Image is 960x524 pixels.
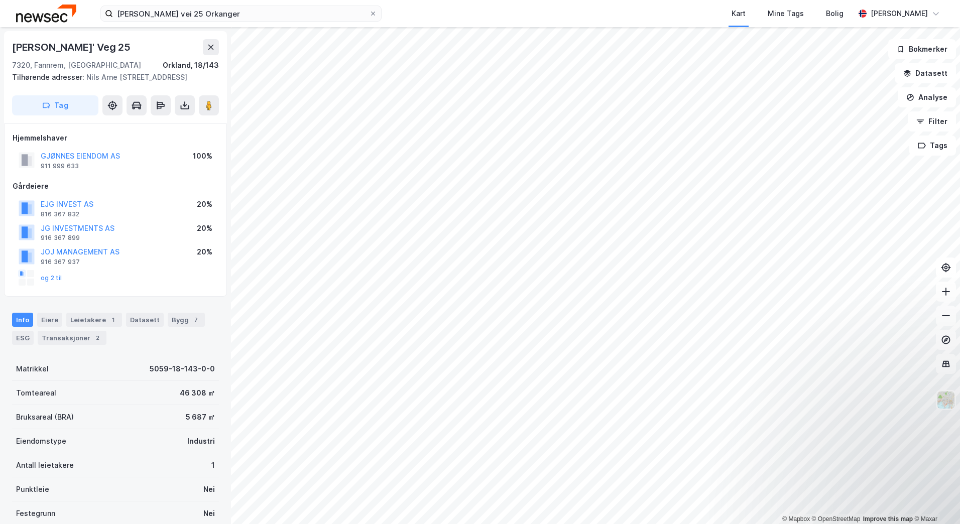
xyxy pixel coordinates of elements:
div: Eiere [37,313,62,327]
div: 100% [193,150,212,162]
div: Transaksjoner [38,331,106,345]
div: Leietakere [66,313,122,327]
div: Bolig [826,8,844,20]
a: OpenStreetMap [812,515,861,522]
div: Antall leietakere [16,459,74,471]
img: Z [936,390,955,410]
div: 7 [191,315,201,325]
button: Bokmerker [888,39,956,59]
div: 5 687 ㎡ [186,411,215,423]
div: 916 367 899 [41,234,80,242]
div: Gårdeiere [13,180,218,192]
div: 1 [211,459,215,471]
div: Nei [203,507,215,519]
div: Matrikkel [16,363,49,375]
div: Kart [732,8,746,20]
div: Bruksareal (BRA) [16,411,74,423]
div: Datasett [126,313,164,327]
div: 2 [92,333,102,343]
button: Filter [908,111,956,132]
div: Mine Tags [768,8,804,20]
input: Søk på adresse, matrikkel, gårdeiere, leietakere eller personer [113,6,369,21]
button: Datasett [895,63,956,83]
button: Analyse [898,87,956,107]
div: [PERSON_NAME] [871,8,928,20]
div: 816 367 832 [41,210,79,218]
img: newsec-logo.f6e21ccffca1b3a03d2d.png [16,5,76,22]
div: 20% [197,222,212,234]
a: Mapbox [782,515,810,522]
div: 916 367 937 [41,258,80,266]
div: [PERSON_NAME]' Veg 25 [12,39,133,55]
div: 911 999 633 [41,162,79,170]
div: Info [12,313,33,327]
div: 1 [108,315,118,325]
div: 20% [197,198,212,210]
span: Tilhørende adresser: [12,73,86,81]
div: 20% [197,246,212,258]
div: 46 308 ㎡ [180,387,215,399]
div: Punktleie [16,483,49,495]
div: Eiendomstype [16,435,66,447]
div: Hjemmelshaver [13,132,218,144]
a: Improve this map [863,515,913,522]
div: ESG [12,331,34,345]
div: Festegrunn [16,507,55,519]
div: Tomteareal [16,387,56,399]
div: Nils Arne [STREET_ADDRESS] [12,71,211,83]
button: Tags [909,136,956,156]
div: Bygg [168,313,205,327]
div: 7320, Fannrem, [GEOGRAPHIC_DATA] [12,59,141,71]
div: 5059-18-143-0-0 [150,363,215,375]
div: Orkland, 18/143 [163,59,219,71]
div: Industri [187,435,215,447]
div: Nei [203,483,215,495]
button: Tag [12,95,98,115]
